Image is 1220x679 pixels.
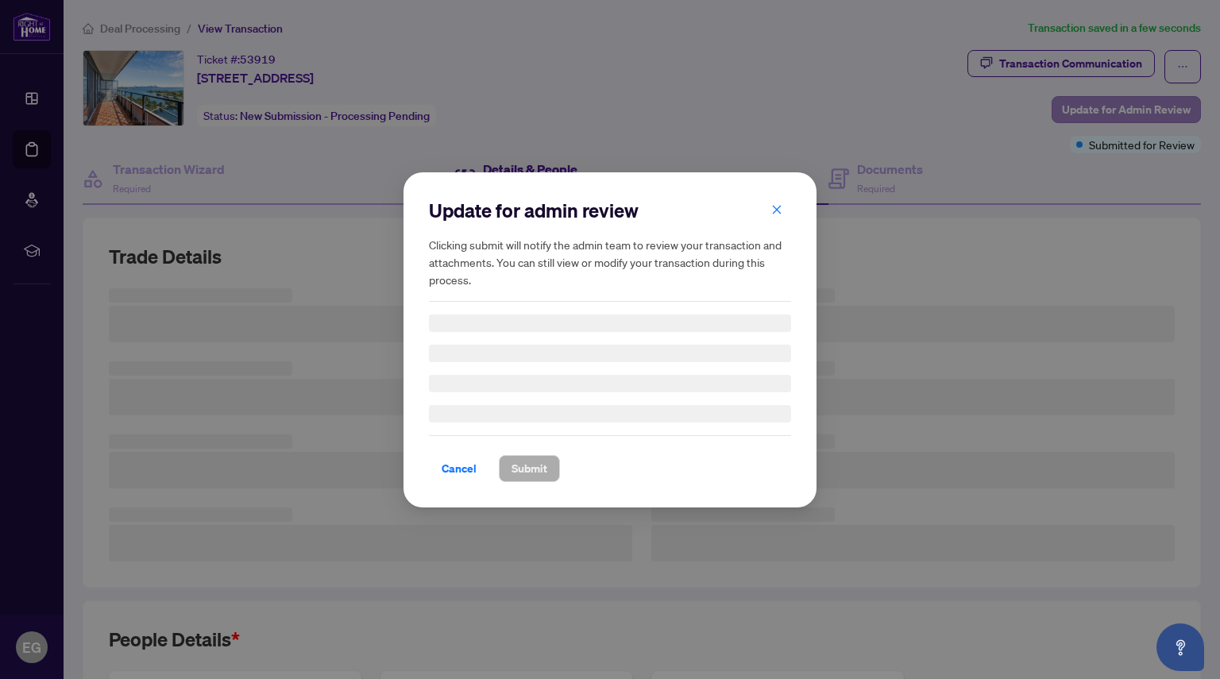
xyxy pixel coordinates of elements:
h2: Update for admin review [429,198,791,223]
span: close [771,203,782,214]
span: Cancel [442,456,477,481]
button: Cancel [429,455,489,482]
h5: Clicking submit will notify the admin team to review your transaction and attachments. You can st... [429,236,791,288]
button: Open asap [1156,623,1204,671]
button: Submit [499,455,560,482]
